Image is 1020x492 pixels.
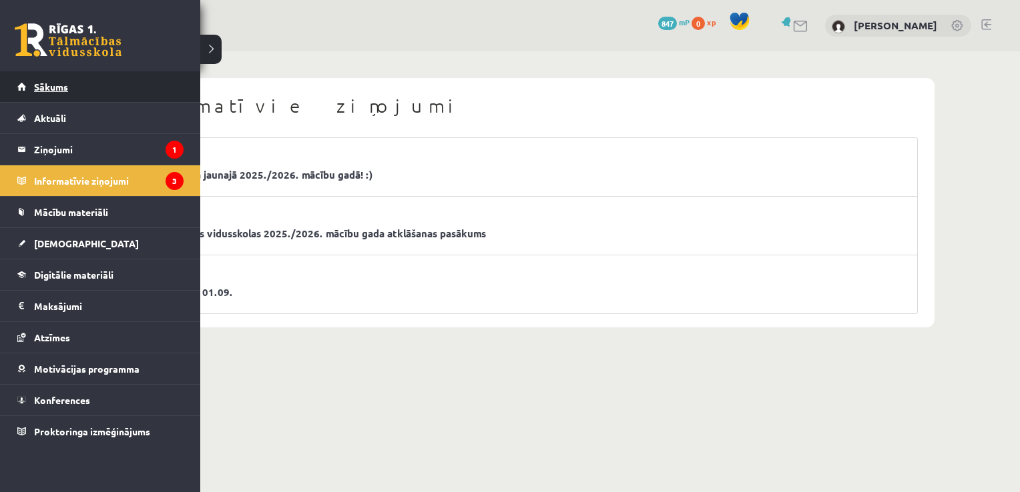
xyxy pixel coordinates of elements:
[17,322,184,353] a: Atzīmes
[34,269,113,281] span: Digitālie materiāli
[34,291,184,321] legend: Maksājumi
[17,385,184,415] a: Konferences
[17,103,184,133] a: Aktuāli
[17,259,184,290] a: Digitālie materiāli
[34,81,68,93] span: Sākums
[17,291,184,321] a: Maksājumi
[34,206,108,218] span: Mācību materiāli
[97,95,918,117] h1: Informatīvie ziņojumi
[832,20,845,33] img: Rolands Rozītis
[707,17,716,27] span: xp
[692,17,722,27] a: 0 xp
[692,17,705,30] span: 0
[17,71,184,102] a: Sākums
[166,141,184,159] i: 1
[17,197,184,227] a: Mācību materiāli
[34,425,150,437] span: Proktoringa izmēģinājums
[34,237,139,249] span: [DEMOGRAPHIC_DATA]
[679,17,690,27] span: mP
[17,134,184,165] a: Ziņojumi1
[854,19,937,32] a: [PERSON_NAME]
[17,416,184,447] a: Proktoringa izmēģinājums
[34,331,70,343] span: Atzīmes
[658,17,690,27] a: 847 mP
[114,226,901,241] a: Rīgas 1. Tālmācības vidusskolas 2025./2026. mācību gada atklāšanas pasākums
[34,165,184,196] legend: Informatīvie ziņojumi
[17,353,184,384] a: Motivācijas programma
[17,165,184,196] a: Informatīvie ziņojumi3
[114,285,901,300] a: Mācību process ar 01.09.
[15,23,121,57] a: Rīgas 1. Tālmācības vidusskola
[658,17,677,30] span: 847
[34,134,184,165] legend: Ziņojumi
[114,167,901,183] a: Direktores uzruna jaunajā 2025./2026. mācību gadā! :)
[34,394,90,406] span: Konferences
[17,228,184,259] a: [DEMOGRAPHIC_DATA]
[34,112,66,124] span: Aktuāli
[34,363,140,375] span: Motivācijas programma
[166,172,184,190] i: 3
